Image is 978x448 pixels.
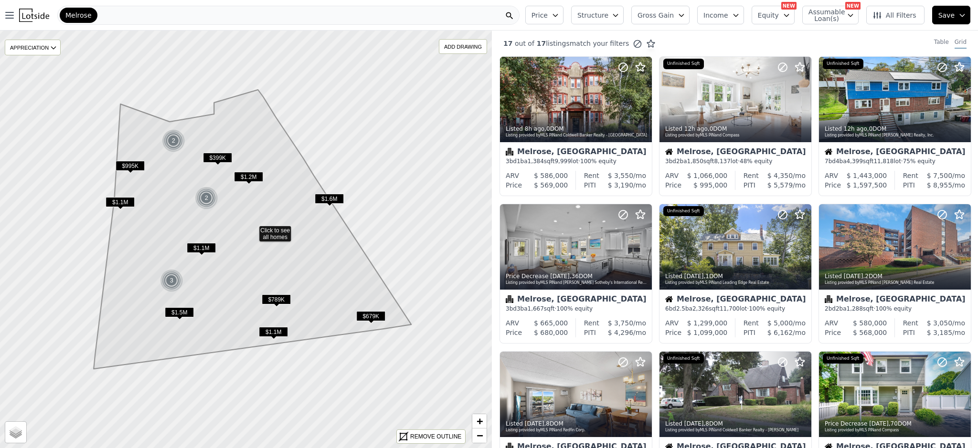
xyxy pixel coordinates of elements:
[847,181,887,189] span: $ 1,597,500
[825,420,966,427] div: Price Decrease , 70 DOM
[165,307,194,317] span: $1.5M
[825,157,965,165] div: 7 bd 4 ba sqft lot · 75% equity
[819,56,970,196] a: Listed 12h ago,0DOMListing provided byMLS PINand [PERSON_NAME] Realty, Inc.Unfinished SqftHouseMe...
[262,294,291,304] span: $789K
[571,6,624,24] button: Structure
[477,415,483,427] span: +
[825,125,966,133] div: Listed , 0 DOM
[853,329,887,336] span: $ 568,000
[825,295,965,305] div: Melrose, [GEOGRAPHIC_DATA]
[918,318,965,328] div: /mo
[525,6,563,24] button: Price
[825,148,832,156] img: House
[659,204,811,344] a: Listed [DATE],1DOMListing provided byMLS PINand Leading Edge Real EstateUnfinished SqftHouseMelro...
[500,204,651,344] a: Price Decrease [DATE],36DOMListing provided byMLS PINand [PERSON_NAME] Sotheby's International Re...
[665,280,807,286] div: Listing provided by MLS PIN and Leading Edge Real Estate
[492,39,656,49] div: out of listings
[608,181,633,189] span: $ 3,190
[234,172,263,186] div: $1.2M
[534,319,568,327] span: $ 665,000
[684,273,704,280] time: 2025-09-17 14:09
[903,328,915,337] div: PITI
[903,318,918,328] div: Rent
[599,171,646,180] div: /mo
[65,10,92,20] span: Melrose
[638,10,674,20] span: Gross Gain
[477,429,483,441] span: −
[767,181,793,189] span: $ 5,579
[934,38,949,49] div: Table
[927,172,952,179] span: $ 7,500
[106,197,135,211] div: $1.1M
[684,420,704,427] time: 2025-09-10 05:00
[744,180,755,190] div: PITI
[187,243,216,257] div: $1.1M
[584,171,599,180] div: Rent
[955,38,967,49] div: Grid
[203,153,232,167] div: $399K
[847,305,863,312] span: 1,288
[506,148,646,157] div: Melrose, [GEOGRAPHIC_DATA]
[663,59,704,69] div: Unfinished Sqft
[19,9,49,22] img: Lotside
[692,305,709,312] span: 2,326
[853,319,887,327] span: $ 580,000
[825,318,838,328] div: ARV
[825,427,966,433] div: Listing provided by MLS PIN and Compass
[162,129,185,152] img: g1.png
[410,432,461,441] div: REMOVE OUTLINE
[506,272,647,280] div: Price Decrease , 36 DOM
[927,329,952,336] span: $ 3,185
[665,133,807,138] div: Listing provided by MLS PIN and Compass
[825,171,838,180] div: ARV
[869,420,889,427] time: 2025-09-06 12:08
[915,328,965,337] div: /mo
[873,158,893,165] span: 11,818
[503,40,512,47] span: 17
[759,171,806,180] div: /mo
[234,172,263,182] span: $1.2M
[825,148,965,157] div: Melrose, [GEOGRAPHIC_DATA]
[665,328,681,337] div: Price
[781,2,797,10] div: NEW
[684,125,708,132] time: 2025-09-18 14:09
[550,273,570,280] time: 2025-09-17 23:08
[823,354,863,364] div: Unfinished Sqft
[439,40,487,53] div: ADD DRAWING
[203,153,232,163] span: $399K
[823,59,863,69] div: Unfinished Sqft
[665,420,807,427] div: Listed , 8 DOM
[195,187,218,209] div: 2
[659,56,811,196] a: Listed 12h ago,0DOMListing provided byMLS PINand CompassUnfinished SqftHouseMelrose, [GEOGRAPHIC_...
[687,329,728,336] span: $ 1,099,000
[665,295,806,305] div: Melrose, [GEOGRAPHIC_DATA]
[534,40,546,47] span: 17
[825,328,841,337] div: Price
[825,280,966,286] div: Listing provided by MLS PIN and [PERSON_NAME] Real Estate
[665,148,806,157] div: Melrose, [GEOGRAPHIC_DATA]
[767,319,793,327] span: $ 5,000
[525,125,544,132] time: 2025-09-18 18:08
[554,158,571,165] span: 9,999
[845,2,861,10] div: NEW
[315,194,344,208] div: $1.6M
[665,180,681,190] div: Price
[259,327,288,337] span: $1.1M
[584,180,596,190] div: PITI
[506,305,646,313] div: 3 bd 3 ba sqft · 100% equity
[608,329,633,336] span: $ 4,296
[825,295,832,303] img: Condominium
[116,161,145,171] span: $995K
[506,318,519,328] div: ARV
[665,427,807,433] div: Listing provided by MLS PIN and Coldwell Banker Realty - [PERSON_NAME]
[703,10,728,20] span: Income
[927,319,952,327] span: $ 3,050
[160,269,183,292] div: 3
[500,56,651,196] a: Listed 8h ago,0DOMListing provided byMLS PINand Coldwell Banker Realty - [GEOGRAPHIC_DATA]Condomi...
[506,148,513,156] img: Condominium
[187,243,216,253] span: $1.1M
[506,157,646,165] div: 3 bd 1 ba sqft lot · 100% equity
[534,329,568,336] span: $ 680,000
[608,172,633,179] span: $ 3,550
[106,197,135,207] span: $1.1M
